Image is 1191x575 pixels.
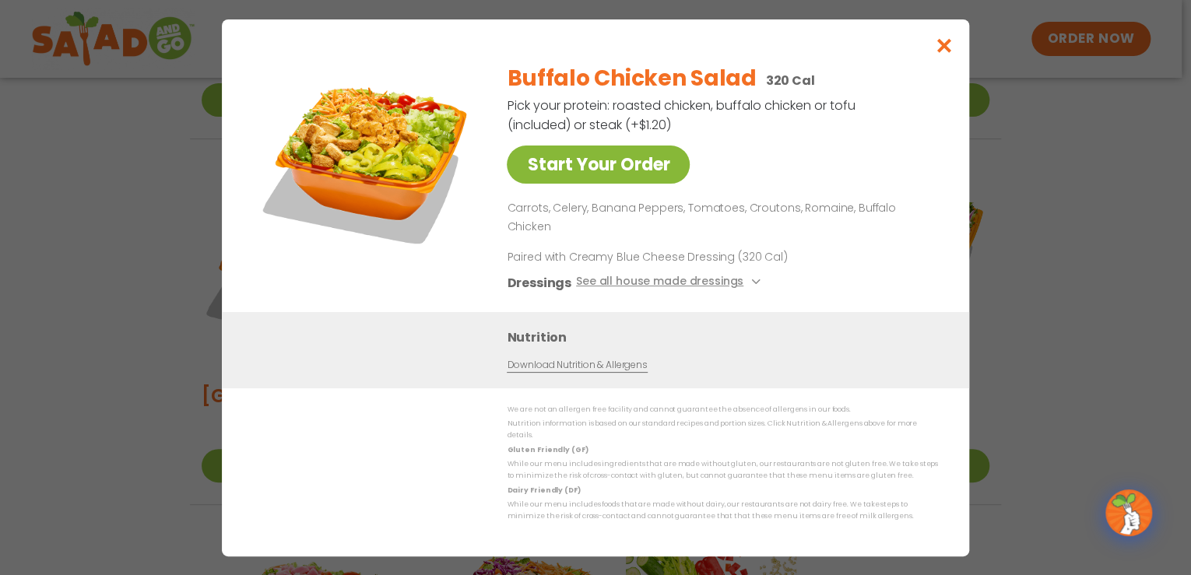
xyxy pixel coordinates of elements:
p: While our menu includes foods that are made without dairy, our restaurants are not dairy free. We... [507,499,938,523]
p: While our menu includes ingredients that are made without gluten, our restaurants are not gluten ... [507,458,938,482]
button: Close modal [919,19,969,72]
p: We are not an allergen free facility and cannot guarantee the absence of allergens in our foods. [507,404,938,415]
p: Carrots, Celery, Banana Peppers, Tomatoes, Croutons, Romaine, Buffalo Chicken [507,199,932,237]
h3: Dressings [507,272,571,292]
p: Paired with Creamy Blue Cheese Dressing (320 Cal) [507,248,795,265]
img: Featured product photo for Buffalo Chicken Salad [257,51,475,268]
h2: Buffalo Chicken Salad [507,62,756,95]
img: wpChatIcon [1107,491,1151,535]
p: Pick your protein: roasted chicken, buffalo chicken or tofu (included) or steak (+$1.20) [507,96,857,135]
strong: Gluten Friendly (GF) [507,444,588,454]
p: 320 Cal [766,71,815,90]
button: See all house made dressings [576,272,765,292]
a: Start Your Order [507,146,690,184]
a: Download Nutrition & Allergens [507,357,647,372]
strong: Dairy Friendly (DF) [507,485,580,494]
h3: Nutrition [507,327,946,346]
p: Nutrition information is based on our standard recipes and portion sizes. Click Nutrition & Aller... [507,418,938,442]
